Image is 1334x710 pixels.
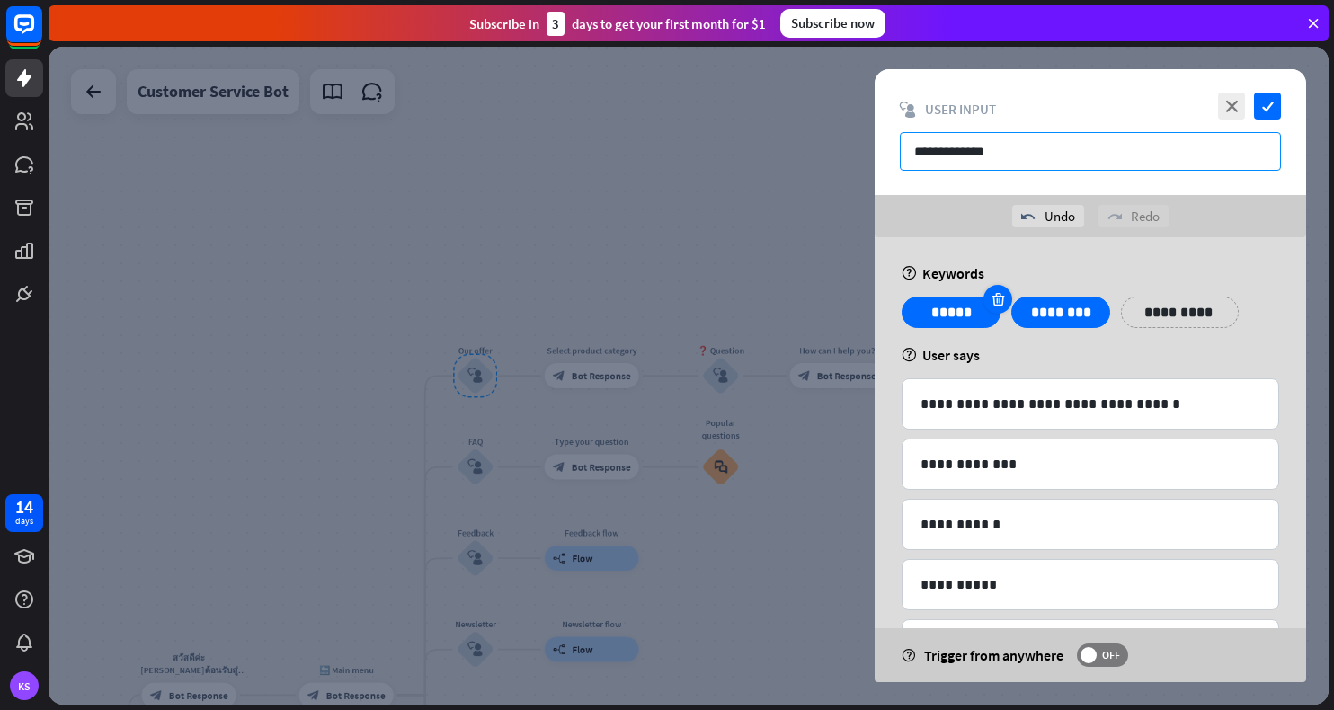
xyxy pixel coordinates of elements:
[469,12,766,36] div: Subscribe in days to get your first month for $1
[902,348,917,362] i: help
[902,264,1279,282] div: Keywords
[902,346,1279,364] div: User says
[15,499,33,515] div: 14
[1021,209,1036,224] i: undo
[1098,205,1169,227] div: Redo
[1097,648,1125,662] span: OFF
[902,649,915,662] i: help
[902,266,917,280] i: help
[780,9,885,38] div: Subscribe now
[1254,93,1281,120] i: check
[5,494,43,532] a: 14 days
[900,102,916,118] i: block_user_input
[1012,205,1084,227] div: Undo
[924,646,1063,664] span: Trigger from anywhere
[925,101,996,118] span: User Input
[547,12,565,36] div: 3
[15,515,33,528] div: days
[10,671,39,700] div: KS
[14,7,68,61] button: Open LiveChat chat widget
[1107,209,1122,224] i: redo
[1218,93,1245,120] i: close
